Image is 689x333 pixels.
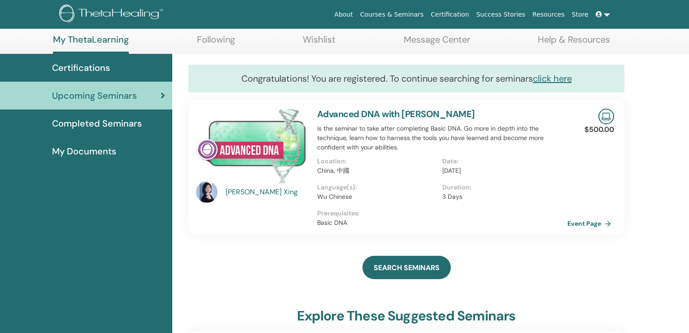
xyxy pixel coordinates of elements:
[598,109,614,124] img: Live Online Seminar
[52,145,116,158] span: My Documents
[568,6,592,23] a: Store
[473,6,529,23] a: Success Stories
[317,192,437,202] p: Wu Chinese
[226,187,309,197] a: [PERSON_NAME] Xing
[297,308,515,324] h3: explore these suggested seminars
[188,65,624,92] div: Congratulations! You are registered. To continue searching for seminars
[374,263,440,272] span: SEARCH SEMINARS
[196,109,306,184] img: Advanced DNA
[196,181,218,203] img: default.jpg
[317,124,567,152] p: is the seminar to take after completing Basic DNA. Go more in depth into the technique, learn how...
[529,6,568,23] a: Resources
[317,108,475,120] a: Advanced DNA with [PERSON_NAME]
[317,183,437,192] p: Language(s) :
[584,124,614,135] p: $500.00
[52,61,110,74] span: Certifications
[317,209,567,218] p: Prerequisites :
[357,6,427,23] a: Courses & Seminars
[52,117,142,130] span: Completed Seminars
[533,73,572,84] a: click here
[59,4,166,25] img: logo.png
[317,166,437,175] p: China, 中國
[52,89,137,102] span: Upcoming Seminars
[442,192,562,202] p: 3 Days
[567,217,615,230] a: Event Page
[442,157,562,166] p: Date :
[53,34,129,54] a: My ThetaLearning
[427,6,472,23] a: Certification
[442,183,562,192] p: Duration :
[362,256,451,279] a: SEARCH SEMINARS
[331,6,356,23] a: About
[442,166,562,175] p: [DATE]
[303,34,336,52] a: Wishlist
[197,34,235,52] a: Following
[538,34,610,52] a: Help & Resources
[404,34,470,52] a: Message Center
[317,157,437,166] p: Location :
[317,218,567,228] p: Basic DNA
